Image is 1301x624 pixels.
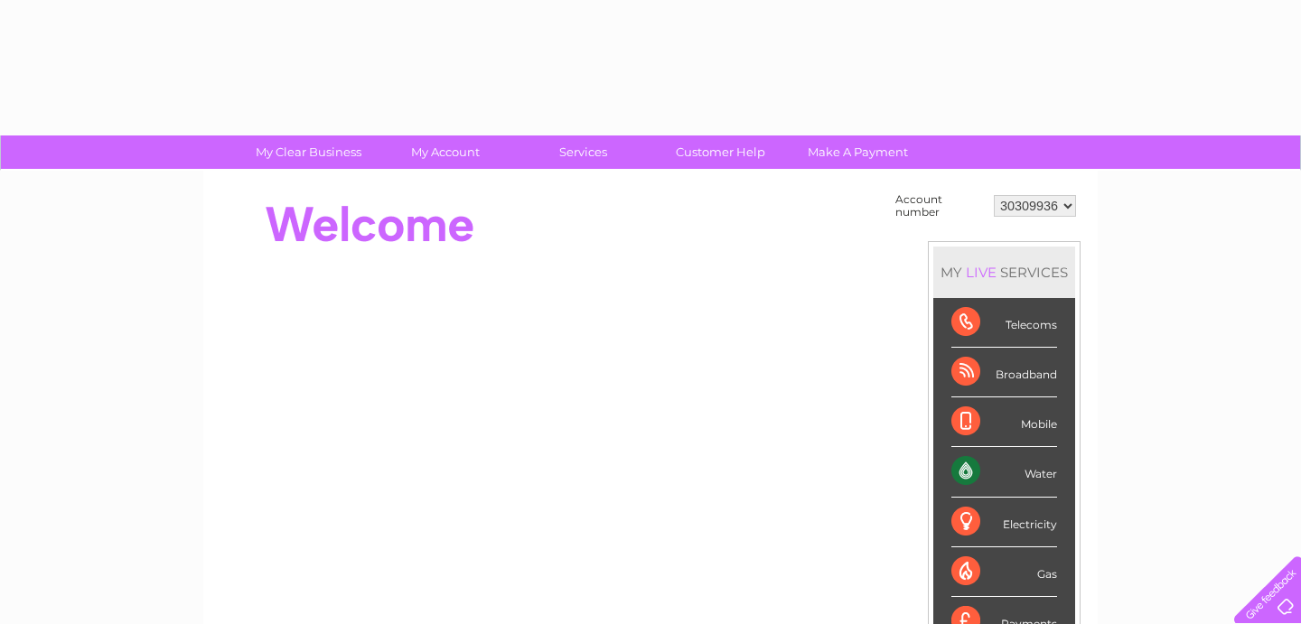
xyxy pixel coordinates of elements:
div: LIVE [962,264,1000,281]
a: Services [509,135,658,169]
a: My Clear Business [234,135,383,169]
div: Water [951,447,1057,497]
div: Gas [951,547,1057,597]
a: My Account [371,135,520,169]
div: Electricity [951,498,1057,547]
a: Customer Help [646,135,795,169]
div: Telecoms [951,298,1057,348]
div: Broadband [951,348,1057,397]
div: Mobile [951,397,1057,447]
td: Account number [891,189,989,223]
div: MY SERVICES [933,247,1075,298]
a: Make A Payment [783,135,932,169]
